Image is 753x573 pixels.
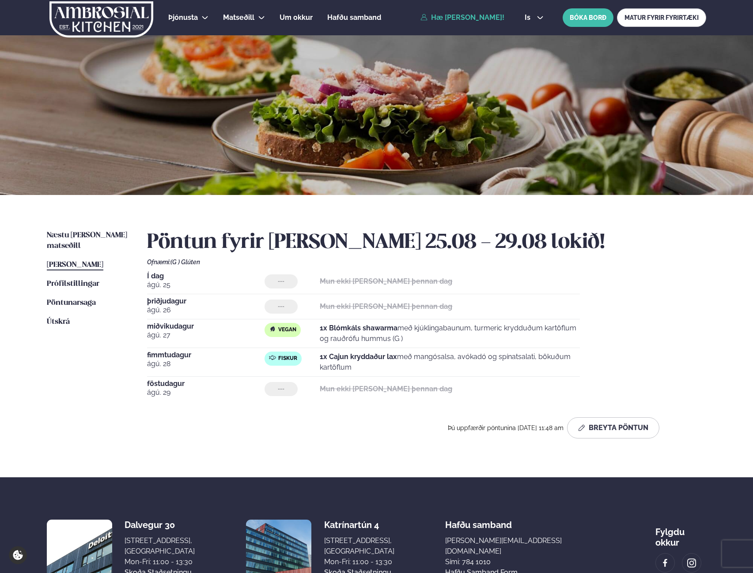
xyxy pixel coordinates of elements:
[47,317,70,327] a: Útskrá
[320,324,397,332] strong: 1x Blómkáls shawarma
[47,298,96,308] a: Pöntunarsaga
[147,330,265,341] span: ágú. 27
[147,352,265,359] span: fimmtudagur
[147,298,265,305] span: þriðjudagur
[47,299,96,307] span: Pöntunarsaga
[445,536,604,557] a: [PERSON_NAME][EMAIL_ADDRESS][DOMAIN_NAME]
[278,326,296,333] span: Vegan
[448,424,564,431] span: Þú uppfærðir pöntunina [DATE] 11:48 am
[47,280,99,288] span: Prófílstillingar
[125,520,195,530] div: Dalvegur 30
[147,380,265,387] span: föstudagur
[278,278,284,285] span: ---
[320,323,580,344] p: með kjúklingabaunum, turmeric krydduðum kartöflum og rauðrófu hummus (G )
[687,558,696,568] img: image alt
[563,8,613,27] button: BÓKA BORÐ
[320,302,452,311] strong: Mun ekki [PERSON_NAME] þennan dag
[147,305,265,315] span: ágú. 26
[147,359,265,369] span: ágú. 28
[47,260,103,270] a: [PERSON_NAME]
[147,387,265,398] span: ágú. 29
[47,261,103,269] span: [PERSON_NAME]
[445,513,512,530] span: Hafðu samband
[324,557,394,567] div: Mon-Fri: 11:00 - 13:30
[682,554,701,572] a: image alt
[47,232,127,250] span: Næstu [PERSON_NAME] matseðill
[320,352,580,373] p: með mangósalsa, avókadó og spínatsalati, bökuðum kartöflum
[223,13,254,22] span: Matseðill
[617,8,706,27] a: MATUR FYRIR FYRIRTÆKI
[170,258,200,266] span: (G ) Glúten
[147,323,265,330] span: miðvikudagur
[324,520,394,530] div: Katrínartún 4
[125,557,195,567] div: Mon-Fri: 11:00 - 13:30
[420,14,504,22] a: Hæ [PERSON_NAME]!
[320,352,397,361] strong: 1x Cajun kryddaður lax
[269,354,276,361] img: fish.svg
[47,318,70,326] span: Útskrá
[147,258,706,266] div: Ofnæmi:
[525,14,533,21] span: is
[327,13,381,22] span: Hafðu samband
[147,273,265,280] span: Í dag
[47,230,129,251] a: Næstu [PERSON_NAME] matseðill
[47,279,99,289] a: Prófílstillingar
[324,536,394,557] div: [STREET_ADDRESS], [GEOGRAPHIC_DATA]
[168,12,198,23] a: Þjónusta
[278,386,284,393] span: ---
[9,546,27,564] a: Cookie settings
[660,558,670,568] img: image alt
[567,417,659,438] button: Breyta Pöntun
[445,557,604,567] p: Sími: 784 1010
[168,13,198,22] span: Þjónusta
[518,14,551,21] button: is
[655,520,706,548] div: Fylgdu okkur
[269,326,276,333] img: Vegan.svg
[320,277,452,285] strong: Mun ekki [PERSON_NAME] þennan dag
[147,280,265,290] span: ágú. 25
[280,13,313,22] span: Um okkur
[223,12,254,23] a: Matseðill
[49,1,154,37] img: logo
[280,12,313,23] a: Um okkur
[278,303,284,310] span: ---
[327,12,381,23] a: Hafðu samband
[147,230,706,255] h2: Pöntun fyrir [PERSON_NAME] 25.08 - 29.08 lokið!
[656,554,674,572] a: image alt
[125,536,195,557] div: [STREET_ADDRESS], [GEOGRAPHIC_DATA]
[278,355,297,362] span: Fiskur
[320,385,452,393] strong: Mun ekki [PERSON_NAME] þennan dag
